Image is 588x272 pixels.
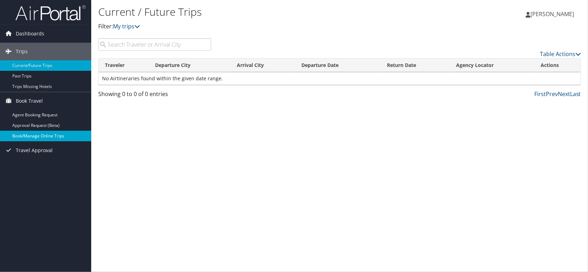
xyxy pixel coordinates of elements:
[570,90,581,98] a: Last
[540,50,581,58] a: Table Actions
[16,25,44,42] span: Dashboards
[526,4,581,25] a: [PERSON_NAME]
[534,90,546,98] a: First
[450,59,535,72] th: Agency Locator: activate to sort column ascending
[546,90,558,98] a: Prev
[558,90,570,98] a: Next
[113,22,140,30] a: My trips
[15,5,86,21] img: airportal-logo.png
[16,92,43,110] span: Book Travel
[149,59,230,72] th: Departure City: activate to sort column ascending
[98,22,420,31] p: Filter:
[98,90,211,102] div: Showing 0 to 0 of 0 entries
[98,5,420,19] h1: Current / Future Trips
[98,38,211,51] input: Search Traveler or Arrival City
[535,59,581,72] th: Actions
[99,72,581,85] td: No Airtineraries found within the given date range.
[99,59,149,72] th: Traveler: activate to sort column ascending
[530,10,574,18] span: [PERSON_NAME]
[230,59,295,72] th: Arrival City: activate to sort column ascending
[381,59,450,72] th: Return Date: activate to sort column ascending
[16,142,53,159] span: Travel Approval
[16,43,28,60] span: Trips
[295,59,381,72] th: Departure Date: activate to sort column descending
